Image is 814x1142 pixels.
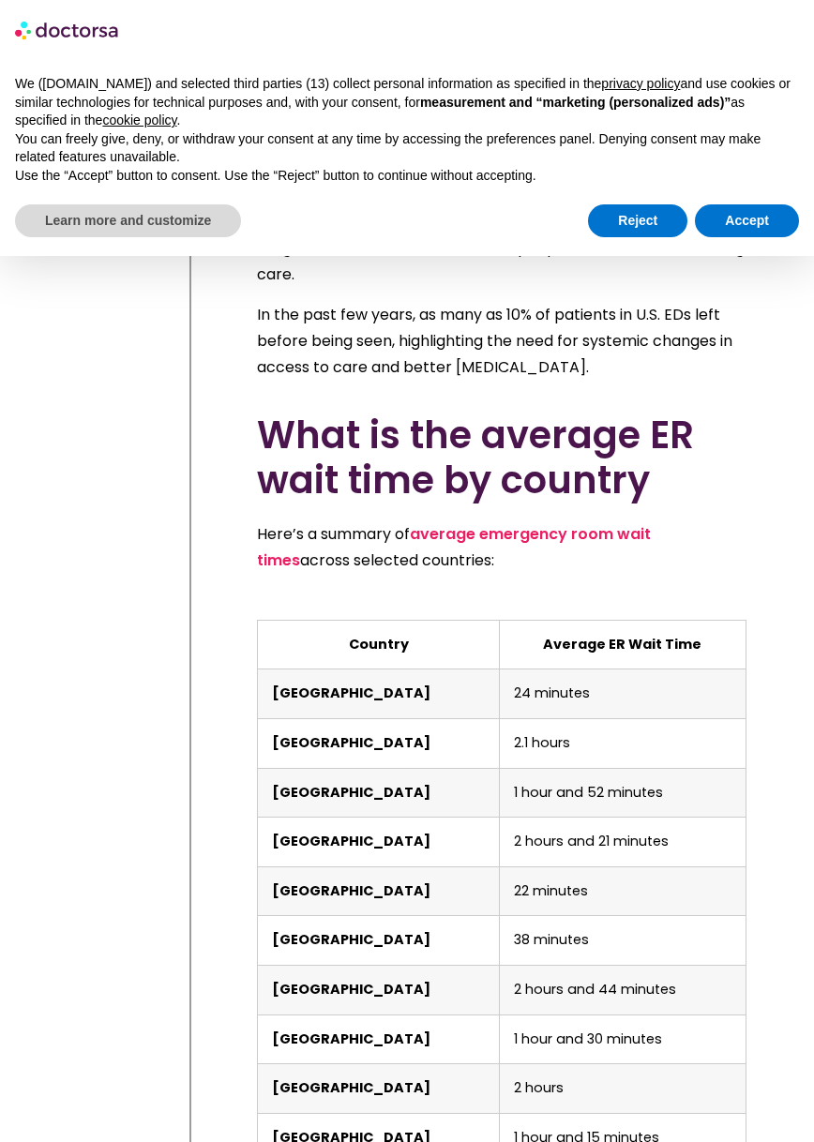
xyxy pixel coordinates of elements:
[272,733,430,752] strong: [GEOGRAPHIC_DATA]
[272,1078,430,1097] strong: [GEOGRAPHIC_DATA]
[257,523,651,571] a: average emergency room wait times
[257,302,746,381] p: In the past few years, as many as 10% of patients in U.S. EDs left before being seen, highlightin...
[272,930,430,949] strong: [GEOGRAPHIC_DATA]
[601,76,680,91] a: privacy policy
[257,235,746,288] p: Longer wait times mean that more people leave without receiving care.
[500,669,746,719] td: 24 minutes
[272,832,430,850] strong: [GEOGRAPHIC_DATA]
[588,204,687,238] button: Reject
[500,818,746,867] td: 2 hours and 21 minutes
[272,980,430,999] strong: [GEOGRAPHIC_DATA]
[272,881,430,900] strong: [GEOGRAPHIC_DATA]
[258,620,500,669] th: Country
[15,15,120,45] img: logo
[15,167,799,186] p: Use the “Accept” button to consent. Use the “Reject” button to continue without accepting.
[272,684,430,702] strong: [GEOGRAPHIC_DATA]
[102,113,176,128] a: cookie policy
[500,965,746,1014] td: 2 hours and 44 minutes
[272,783,430,802] strong: [GEOGRAPHIC_DATA]
[500,718,746,768] td: 2.1 hours
[15,130,799,167] p: You can freely give, deny, or withdraw your consent at any time by accessing the preferences pane...
[15,204,241,238] button: Learn more and customize
[420,95,731,110] strong: measurement and “marketing (personalized ads)”
[500,916,746,966] td: 38 minutes
[500,620,746,669] th: Average ER Wait Time
[257,413,746,503] h2: What is the average ER wait time by country
[500,768,746,818] td: 1 hour and 52 minutes
[500,1014,746,1064] td: 1 hour and 30 minutes
[272,1029,430,1048] strong: [GEOGRAPHIC_DATA]
[695,204,799,238] button: Accept
[15,75,799,130] p: We ([DOMAIN_NAME]) and selected third parties (13) collect personal information as specified in t...
[257,521,746,574] p: Here’s a summary of across selected countries:
[500,866,746,916] td: 22 minutes
[500,1064,746,1114] td: 2 hours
